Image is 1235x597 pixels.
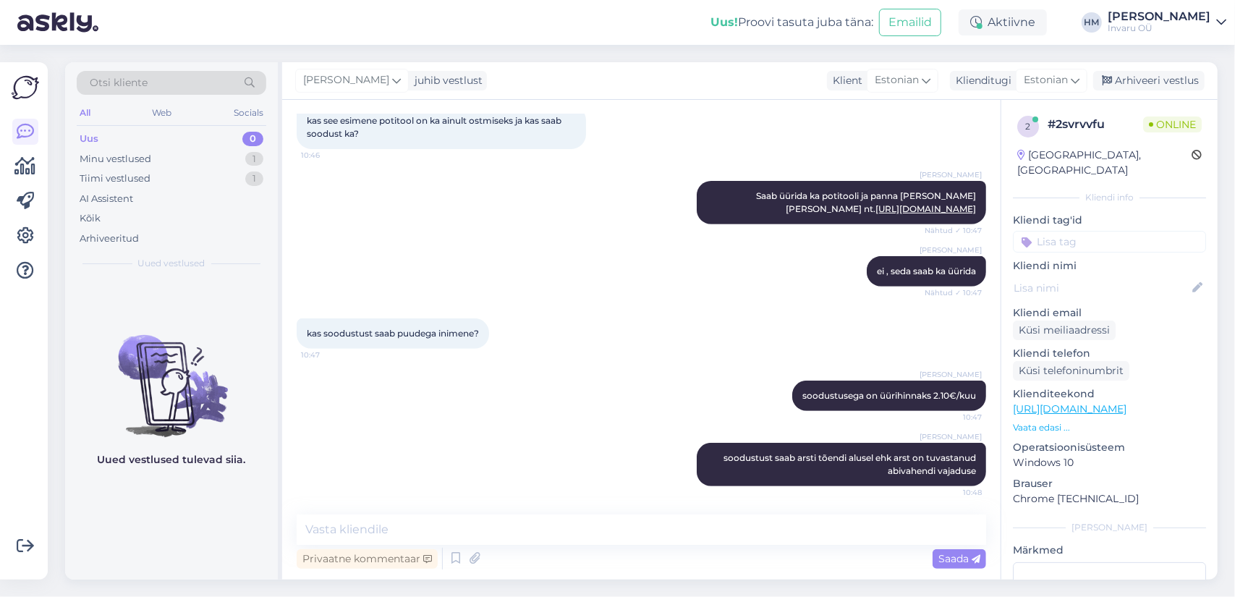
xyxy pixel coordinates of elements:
[1093,71,1205,90] div: Arhiveeri vestlus
[879,9,941,36] button: Emailid
[920,169,982,180] span: [PERSON_NAME]
[920,369,982,380] span: [PERSON_NAME]
[1108,11,1210,22] div: [PERSON_NAME]
[65,309,278,439] img: No chats
[1108,22,1210,34] div: Invaru OÜ
[920,431,982,442] span: [PERSON_NAME]
[80,192,133,206] div: AI Assistent
[920,245,982,255] span: [PERSON_NAME]
[723,452,978,476] span: soodustust saab arsti tõendi alusel ehk arst on tuvastanud abivahendi vajaduse
[928,487,982,498] span: 10:48
[1013,402,1126,415] a: [URL][DOMAIN_NAME]
[950,73,1011,88] div: Klienditugi
[1013,321,1116,340] div: Küsi meiliaadressi
[303,72,389,88] span: [PERSON_NAME]
[1013,476,1206,491] p: Brauser
[1013,421,1206,434] p: Vaata edasi ...
[1026,121,1031,132] span: 2
[1013,258,1206,274] p: Kliendi nimi
[80,132,98,146] div: Uus
[80,152,151,166] div: Minu vestlused
[756,190,978,214] span: Saab üürida ka potitooli ja panna [PERSON_NAME] [PERSON_NAME] nt.
[80,232,139,246] div: Arhiveeritud
[1013,191,1206,204] div: Kliendi info
[98,452,246,467] p: Uued vestlused tulevad siia.
[1013,491,1206,507] p: Chrome [TECHNICAL_ID]
[245,172,263,186] div: 1
[1082,12,1102,33] div: HM
[1143,117,1202,132] span: Online
[409,73,483,88] div: juhib vestlust
[928,412,982,423] span: 10:47
[90,75,148,90] span: Otsi kliente
[875,72,919,88] span: Estonian
[231,103,266,122] div: Socials
[301,150,355,161] span: 10:46
[710,14,873,31] div: Proovi tasuta juba täna:
[80,172,150,186] div: Tiimi vestlused
[827,73,862,88] div: Klient
[242,132,263,146] div: 0
[925,287,982,298] span: Nähtud ✓ 10:47
[710,15,738,29] b: Uus!
[12,74,39,101] img: Askly Logo
[1108,11,1226,34] a: [PERSON_NAME]Invaru OÜ
[1013,213,1206,228] p: Kliendi tag'id
[1024,72,1068,88] span: Estonian
[307,328,479,339] span: kas soodustust saab puudega inimene?
[1017,148,1192,178] div: [GEOGRAPHIC_DATA], [GEOGRAPHIC_DATA]
[80,211,101,226] div: Kõik
[925,225,982,236] span: Nähtud ✓ 10:47
[77,103,93,122] div: All
[138,257,205,270] span: Uued vestlused
[245,152,263,166] div: 1
[307,115,564,139] span: kas see esimene potitool on ka ainult ostmiseks ja kas saab soodust ka?
[802,390,976,401] span: soodustusega on üürihinnaks 2.10€/kuu
[1013,361,1129,381] div: Küsi telefoninumbrit
[1013,455,1206,470] p: Windows 10
[875,203,976,214] a: [URL][DOMAIN_NAME]
[1013,346,1206,361] p: Kliendi telefon
[1013,386,1206,402] p: Klienditeekond
[1013,231,1206,253] input: Lisa tag
[1048,116,1143,133] div: # 2svrvvfu
[1013,521,1206,534] div: [PERSON_NAME]
[1013,440,1206,455] p: Operatsioonisüsteem
[938,552,980,565] span: Saada
[150,103,175,122] div: Web
[1013,305,1206,321] p: Kliendi email
[1014,280,1189,296] input: Lisa nimi
[1013,543,1206,558] p: Märkmed
[301,350,355,360] span: 10:47
[959,9,1047,35] div: Aktiivne
[877,266,976,276] span: ei , seda saab ka üürida
[297,549,438,569] div: Privaatne kommentaar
